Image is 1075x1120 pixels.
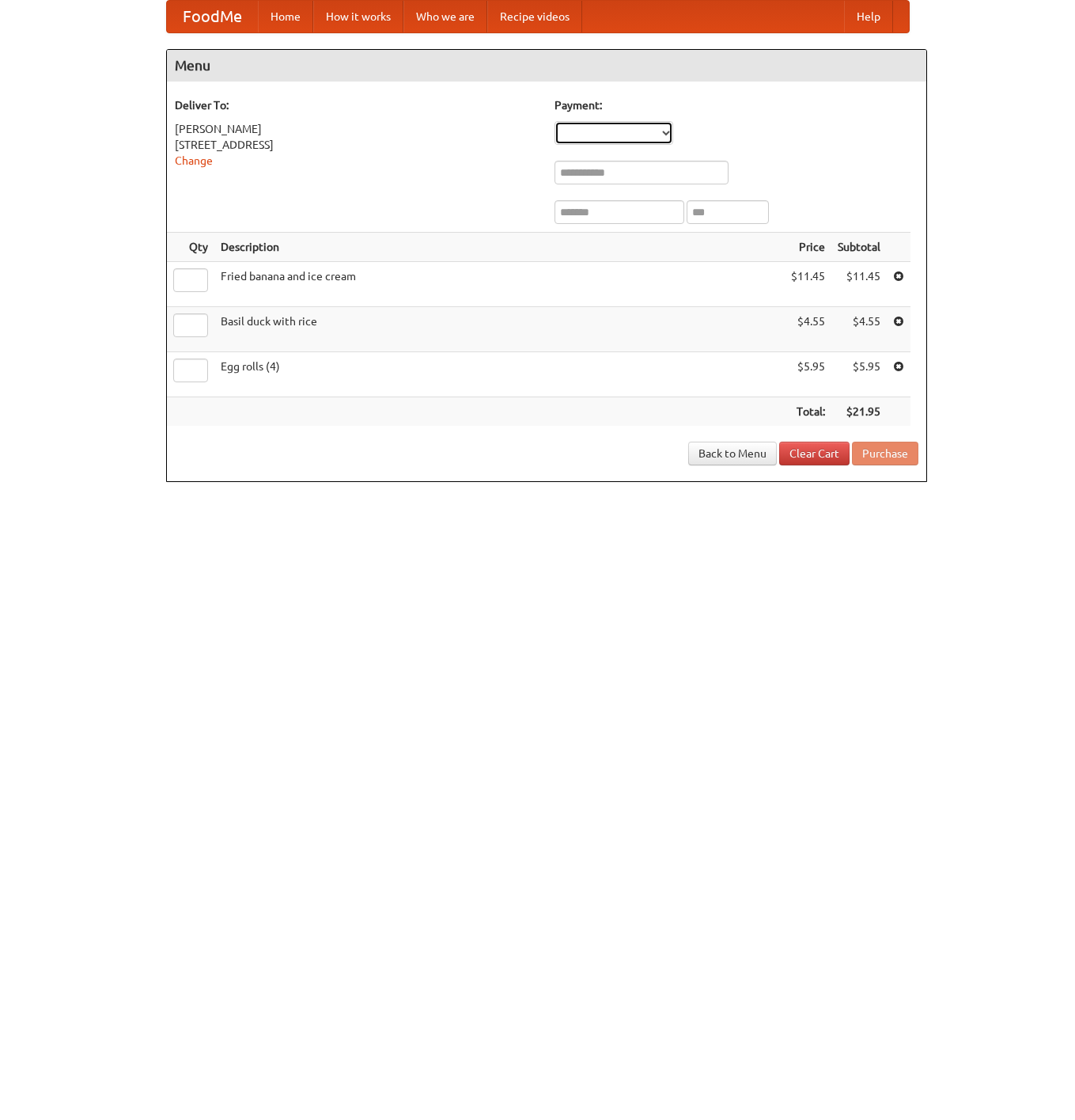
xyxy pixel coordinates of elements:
[258,1,313,32] a: Home
[785,307,831,352] td: $4.55
[214,233,785,262] th: Description
[214,307,785,352] td: Basil duck with rice
[831,397,887,427] th: $21.95
[555,97,918,113] h5: Payment:
[487,1,582,32] a: Recipe videos
[852,442,918,465] button: Purchase
[175,137,539,153] div: [STREET_ADDRESS]
[785,397,831,427] th: Total:
[175,121,539,137] div: [PERSON_NAME]
[785,233,831,262] th: Price
[175,154,213,167] a: Change
[831,233,887,262] th: Subtotal
[175,97,539,113] h5: Deliver To:
[785,352,831,397] td: $5.95
[779,442,850,465] a: Clear Cart
[403,1,487,32] a: Who we are
[167,50,926,82] h4: Menu
[167,1,258,32] a: FoodMe
[831,262,887,307] td: $11.45
[831,352,887,397] td: $5.95
[831,307,887,352] td: $4.55
[167,233,214,262] th: Qty
[844,1,893,32] a: Help
[214,352,785,397] td: Egg rolls (4)
[313,1,403,32] a: How it works
[214,262,785,307] td: Fried banana and ice cream
[688,442,777,465] a: Back to Menu
[785,262,831,307] td: $11.45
